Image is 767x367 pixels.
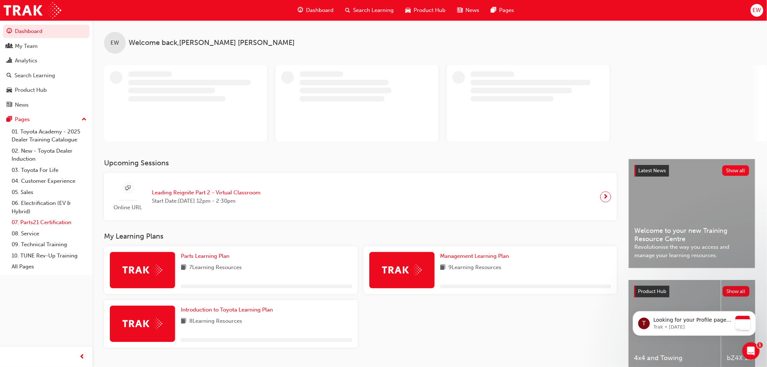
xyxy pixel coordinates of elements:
[757,342,763,348] span: 1
[9,228,90,239] a: 08. Service
[104,232,617,240] h3: My Learning Plans
[3,54,90,67] a: Analytics
[80,352,85,362] span: prev-icon
[3,69,90,82] a: Search Learning
[382,264,422,276] img: Trak
[9,165,90,176] a: 03. Toyota For Life
[3,113,90,126] button: Pages
[181,306,276,314] a: Introduction to Toyota Learning Plan
[751,4,763,17] button: EW
[189,263,242,272] span: 7 Learning Resources
[3,25,90,38] a: Dashboard
[104,159,617,167] h3: Upcoming Sessions
[7,87,12,94] span: car-icon
[9,198,90,217] a: 06. Electrification (EV & Hybrid)
[638,288,667,294] span: Product Hub
[15,86,47,94] div: Product Hub
[15,57,37,65] div: Analytics
[3,40,90,53] a: My Team
[7,73,12,79] span: search-icon
[3,98,90,112] a: News
[639,168,666,174] span: Latest News
[181,253,229,259] span: Parts Learning Plan
[14,71,55,80] div: Search Learning
[723,286,750,297] button: Show all
[406,6,411,15] span: car-icon
[635,243,749,259] span: Revolutionise the way you access and manage your learning resources.
[15,42,38,50] div: My Team
[123,264,162,276] img: Trak
[3,83,90,97] a: Product Hub
[603,192,609,202] span: next-icon
[440,253,509,259] span: Management Learning Plan
[457,6,463,15] span: news-icon
[110,179,611,215] a: Online URLLeading Reignite Part 2 - Virtual ClassroomStart Date:[DATE] 12pm - 2:30pm
[742,342,760,360] iframe: Intercom live chat
[9,239,90,250] a: 09. Technical Training
[306,6,334,15] span: Dashboard
[152,197,261,205] span: Start Date: [DATE] 12pm - 2:30pm
[753,6,761,15] span: EW
[292,3,340,18] a: guage-iconDashboard
[111,39,119,47] span: EW
[9,187,90,198] a: 05. Sales
[440,263,446,272] span: book-icon
[414,6,446,15] span: Product Hub
[9,126,90,145] a: 01. Toyota Academy - 2025 Dealer Training Catalogue
[9,261,90,272] a: All Pages
[9,176,90,187] a: 04. Customer Experience
[4,2,61,18] img: Trak
[129,39,295,47] span: Welcome back , [PERSON_NAME] [PERSON_NAME]
[485,3,520,18] a: pages-iconPages
[181,317,186,326] span: book-icon
[9,145,90,165] a: 02. New - Toyota Dealer Induction
[634,286,750,297] a: Product HubShow all
[110,203,146,212] span: Online URL
[189,317,242,326] span: 8 Learning Resources
[125,184,131,193] span: sessionType_ONLINE_URL-icon
[7,28,12,35] span: guage-icon
[353,6,394,15] span: Search Learning
[635,227,749,243] span: Welcome to your new Training Resource Centre
[3,23,90,113] button: DashboardMy TeamAnalyticsSearch LearningProduct HubNews
[15,101,29,109] div: News
[400,3,452,18] a: car-iconProduct Hub
[440,252,512,260] a: Management Learning Plan
[298,6,303,15] span: guage-icon
[181,263,186,272] span: book-icon
[345,6,351,15] span: search-icon
[449,263,502,272] span: 9 Learning Resources
[452,3,485,18] a: news-iconNews
[9,250,90,261] a: 10. TUNE Rev-Up Training
[7,102,12,108] span: news-icon
[123,318,162,329] img: Trak
[499,6,514,15] span: Pages
[722,165,750,176] button: Show all
[340,3,400,18] a: search-iconSearch Learning
[15,115,30,124] div: Pages
[634,354,715,362] span: 4x4 and Towing
[7,58,12,64] span: chart-icon
[181,306,273,313] span: Introduction to Toyota Learning Plan
[491,6,497,15] span: pages-icon
[9,217,90,228] a: 07. Parts21 Certification
[181,252,232,260] a: Parts Learning Plan
[82,115,87,124] span: up-icon
[635,165,749,177] a: Latest NewsShow all
[622,297,767,347] iframe: Intercom notifications message
[152,189,261,197] span: Leading Reignite Part 2 - Virtual Classroom
[629,159,755,268] a: Latest NewsShow allWelcome to your new Training Resource CentreRevolutionise the way you access a...
[7,116,12,123] span: pages-icon
[7,43,12,50] span: people-icon
[466,6,480,15] span: News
